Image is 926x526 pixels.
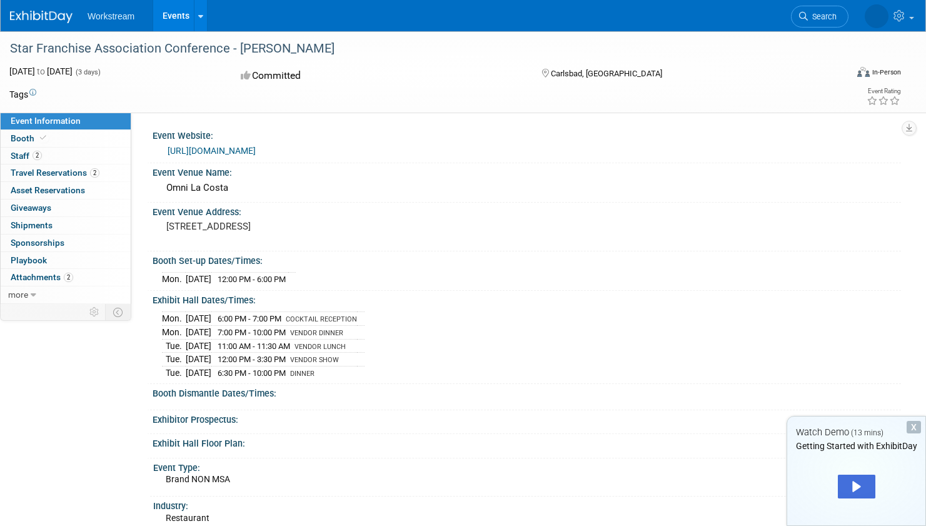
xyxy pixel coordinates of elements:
div: Exhibit Hall Floor Plan: [153,434,901,450]
span: 2 [90,168,99,178]
span: Event Information [11,116,81,126]
span: 2 [64,273,73,282]
div: Getting Started with ExhibitDay [787,440,925,452]
td: [DATE] [186,325,211,339]
td: [DATE] [186,339,211,353]
td: [DATE] [186,353,211,367]
td: Toggle Event Tabs [106,304,131,320]
div: Event Website: [153,126,901,142]
td: [DATE] [186,366,211,379]
div: Exhibit Hall Dates/Times: [153,291,901,306]
i: Booth reservation complete [40,134,46,141]
span: to [35,66,47,76]
span: Shipments [11,220,53,230]
a: Staff2 [1,148,131,164]
span: 6:00 PM - 7:00 PM [218,314,281,323]
td: Personalize Event Tab Strip [84,304,106,320]
span: 11:00 AM - 11:30 AM [218,341,290,351]
td: Mon. [162,273,186,286]
a: Travel Reservations2 [1,164,131,181]
a: Shipments [1,217,131,234]
span: Playbook [11,255,47,265]
a: Event Information [1,113,131,129]
a: Playbook [1,252,131,269]
div: Dismiss [907,421,921,433]
td: [DATE] [186,273,211,286]
span: VENDOR LUNCH [294,343,346,351]
a: Search [791,6,848,28]
td: Tue. [162,339,186,353]
span: DINNER [290,370,315,378]
span: more [8,290,28,300]
span: Asset Reservations [11,185,85,195]
pre: [STREET_ADDRESS] [166,221,451,232]
div: Event Format [768,65,901,84]
span: 12:00 PM - 3:30 PM [218,355,286,364]
span: Travel Reservations [11,168,99,178]
td: Tue. [162,353,186,367]
td: Mon. [162,325,186,339]
span: Workstream [88,11,134,21]
div: Star Franchise Association Conference - [PERSON_NAME] [6,38,825,60]
span: (13 mins) [851,428,883,437]
div: Event Venue Name: [153,163,901,179]
img: Format-Inperson.png [857,67,870,77]
div: Play [838,475,875,498]
span: Restaurant [166,513,209,523]
div: Committed [237,65,521,87]
div: In-Person [872,68,901,77]
a: Attachments2 [1,269,131,286]
a: Booth [1,130,131,147]
span: Giveaways [11,203,51,213]
div: Event Type: [153,458,895,474]
div: Event Rating [867,88,900,94]
span: Brand NON MSA [166,474,230,484]
td: Tags [9,88,36,101]
span: VENDOR SHOW [290,356,339,364]
img: Jean Rocha [865,4,888,28]
span: Attachments [11,272,73,282]
a: [URL][DOMAIN_NAME] [168,146,256,156]
span: [DATE] [DATE] [9,66,73,76]
span: Search [808,12,837,21]
span: Staff [11,151,42,161]
a: Asset Reservations [1,182,131,199]
span: VENDOR DINNER [290,329,343,337]
span: COCKTAIL RECEPTION [286,315,357,323]
span: 2 [33,151,42,160]
div: Booth Dismantle Dates/Times: [153,384,901,400]
img: ExhibitDay [10,11,73,23]
td: [DATE] [186,312,211,326]
a: Giveaways [1,200,131,216]
td: Tue. [162,366,186,379]
div: Watch Demo [787,426,925,439]
a: more [1,286,131,303]
span: 12:00 PM - 6:00 PM [218,275,286,284]
span: 7:00 PM - 10:00 PM [218,328,286,337]
span: (3 days) [74,68,101,76]
div: Booth Set-up Dates/Times: [153,251,901,267]
span: Carlsbad, [GEOGRAPHIC_DATA] [551,69,662,78]
span: 6:30 PM - 10:00 PM [218,368,286,378]
div: Omni La Costa [162,178,892,198]
span: Booth [11,133,49,143]
div: Industry: [153,497,895,512]
td: Mon. [162,312,186,326]
span: Sponsorships [11,238,64,248]
a: Sponsorships [1,235,131,251]
div: Exhibitor Prospectus: [153,410,901,426]
div: Event Venue Address: [153,203,901,218]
